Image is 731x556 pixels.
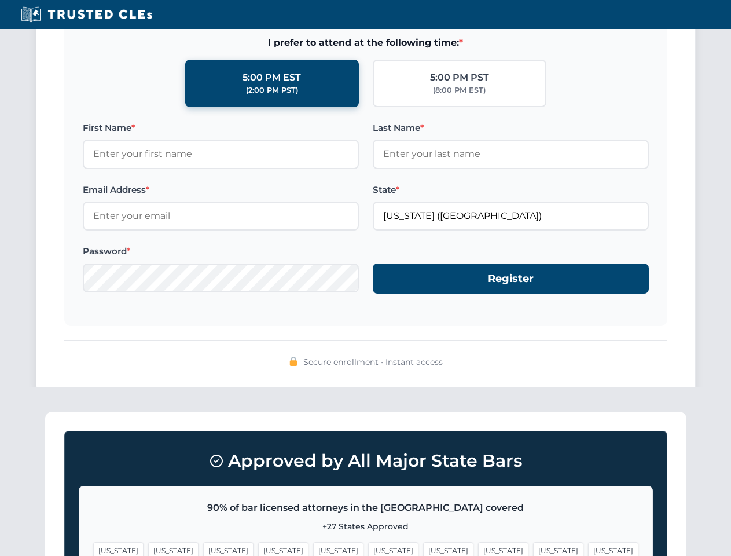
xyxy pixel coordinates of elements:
[93,520,638,533] p: +27 States Approved
[373,264,649,294] button: Register
[243,70,301,85] div: 5:00 PM EST
[433,85,486,96] div: (8:00 PM EST)
[83,244,359,258] label: Password
[93,500,638,515] p: 90% of bar licensed attorneys in the [GEOGRAPHIC_DATA] covered
[246,85,298,96] div: (2:00 PM PST)
[79,445,653,477] h3: Approved by All Major State Bars
[83,183,359,197] label: Email Address
[83,202,359,231] input: Enter your email
[289,357,298,366] img: 🔒
[373,183,649,197] label: State
[83,35,649,50] span: I prefer to attend at the following time:
[373,202,649,231] input: California (CA)
[17,6,156,23] img: Trusted CLEs
[430,70,489,85] div: 5:00 PM PST
[373,121,649,135] label: Last Name
[303,356,443,368] span: Secure enrollment • Instant access
[83,140,359,169] input: Enter your first name
[83,121,359,135] label: First Name
[373,140,649,169] input: Enter your last name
